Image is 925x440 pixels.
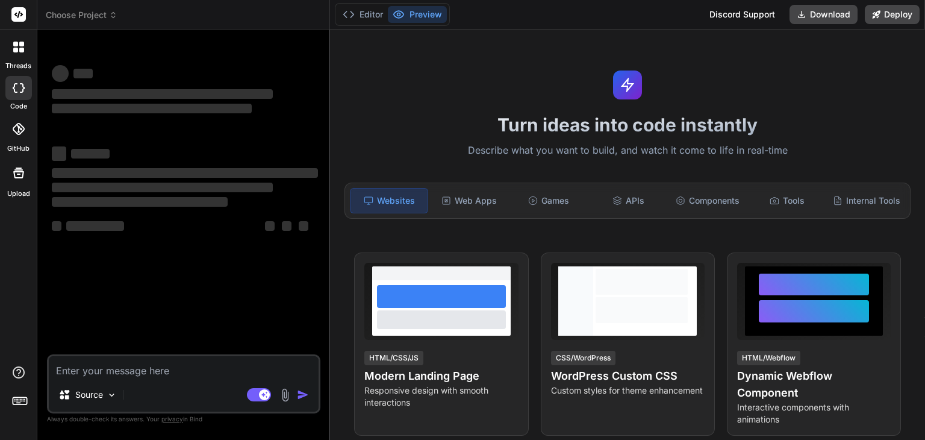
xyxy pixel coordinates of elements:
span: ‌ [71,149,110,159]
div: Games [510,188,587,213]
span: ‌ [52,168,318,178]
h4: Dynamic Webflow Component [737,368,891,401]
button: Deploy [865,5,920,24]
p: Custom styles for theme enhancement [551,385,705,397]
label: code [10,101,27,112]
h1: Turn ideas into code instantly [337,114,918,136]
p: Responsive design with smooth interactions [364,385,518,409]
label: Upload [7,189,30,199]
span: ‌ [52,89,273,99]
span: ‌ [265,221,275,231]
span: ‌ [73,69,93,78]
div: APIs [590,188,667,213]
div: Websites [350,188,428,213]
h4: Modern Landing Page [364,368,518,385]
button: Editor [338,6,388,23]
span: ‌ [282,221,291,231]
p: Interactive components with animations [737,401,891,426]
div: HTML/Webflow [737,351,800,365]
p: Describe what you want to build, and watch it come to life in real-time [337,143,918,159]
span: ‌ [52,146,66,161]
span: ‌ [52,221,61,231]
img: icon [297,389,309,401]
span: ‌ [299,221,308,231]
p: Source [75,389,103,401]
span: ‌ [52,183,273,192]
label: threads [5,61,31,71]
img: attachment [278,388,292,402]
span: Choose Project [46,9,117,21]
div: CSS/WordPress [551,351,615,365]
div: HTML/CSS/JS [364,351,423,365]
p: Always double-check its answers. Your in Bind [47,413,320,425]
span: ‌ [52,197,228,207]
span: ‌ [66,221,124,231]
button: Preview [388,6,447,23]
img: Pick Models [107,390,117,400]
div: Web Apps [431,188,508,213]
div: Discord Support [702,5,782,24]
button: Download [790,5,858,24]
h4: WordPress Custom CSS [551,368,705,385]
span: ‌ [52,65,69,82]
label: GitHub [7,143,30,154]
div: Components [669,188,746,213]
div: Tools [749,188,826,213]
span: ‌ [52,104,252,113]
span: privacy [161,415,183,423]
div: Internal Tools [828,188,905,213]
